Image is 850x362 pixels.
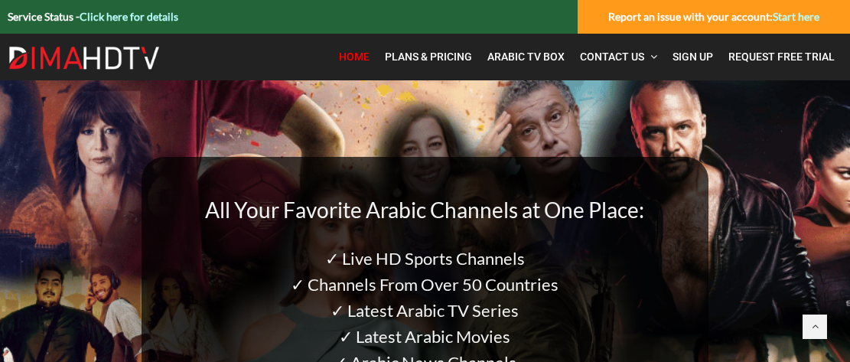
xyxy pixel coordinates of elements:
span: Request Free Trial [728,51,835,63]
a: Plans & Pricing [377,41,480,73]
a: Request Free Trial [721,41,842,73]
span: ✓ Latest Arabic TV Series [331,300,519,321]
span: ✓ Live HD Sports Channels [325,248,525,269]
span: ✓ Latest Arabic Movies [339,326,510,347]
span: Plans & Pricing [385,51,472,63]
a: Arabic TV Box [480,41,572,73]
a: Sign Up [665,41,721,73]
span: Sign Up [673,51,713,63]
a: Back to top [803,315,827,339]
span: Home [339,51,370,63]
span: Arabic TV Box [487,51,565,63]
span: Contact Us [580,51,644,63]
strong: Report an issue with your account: [608,10,819,23]
span: All Your Favorite Arabic Channels at One Place: [205,197,644,223]
a: Home [331,41,377,73]
strong: Service Status - [8,10,178,23]
span: ✓ Channels From Over 50 Countries [291,274,559,295]
a: Start here [773,10,819,23]
a: Contact Us [572,41,665,73]
img: Dima HDTV [8,46,161,70]
a: Click here for details [80,10,178,23]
